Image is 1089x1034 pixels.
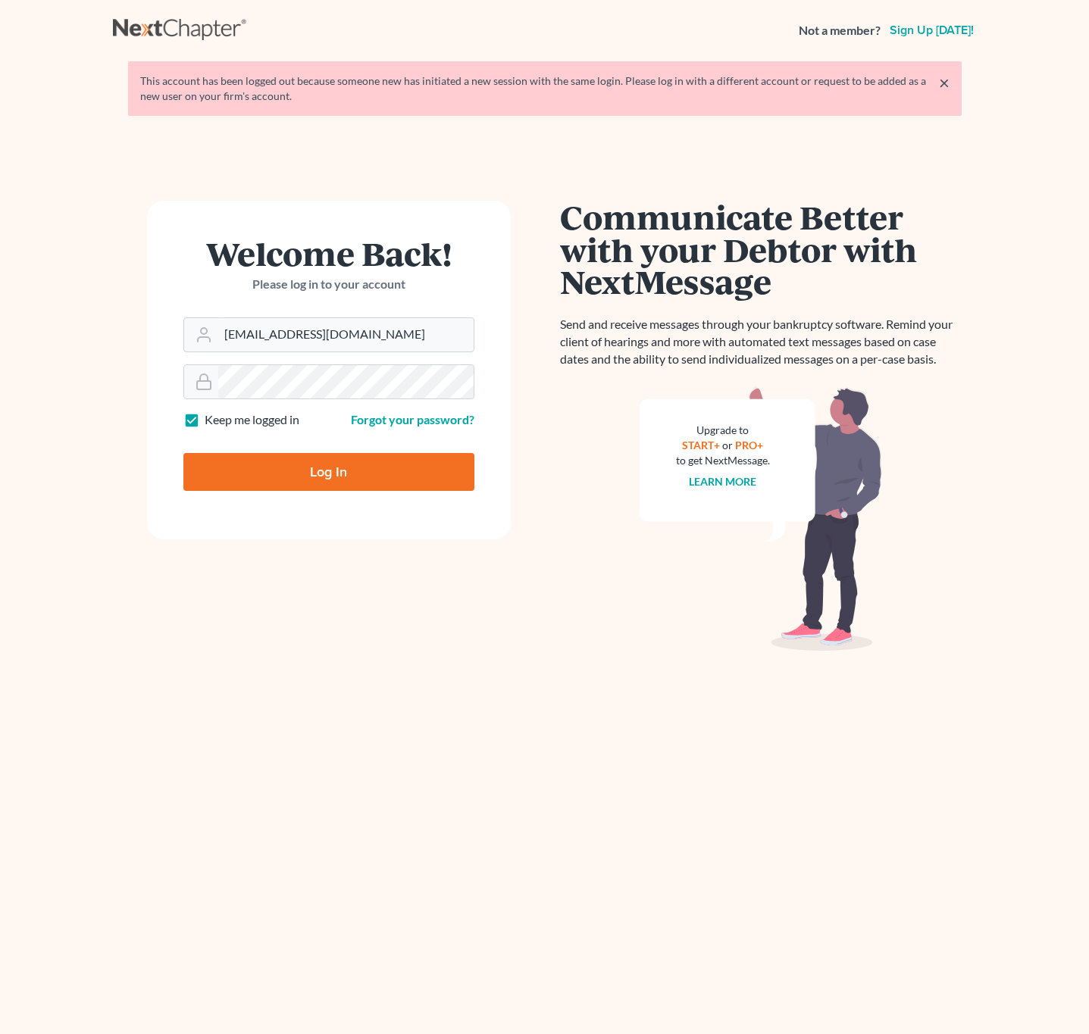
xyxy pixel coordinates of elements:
[939,73,950,92] a: ×
[689,475,756,488] a: Learn more
[218,318,474,351] input: Email Address
[676,423,770,438] div: Upgrade to
[351,412,474,426] a: Forgot your password?
[722,439,733,451] span: or
[887,24,977,36] a: Sign up [DATE]!
[735,439,763,451] a: PRO+
[676,453,770,468] div: to get NextMessage.
[183,237,474,270] h1: Welcome Back!
[183,276,474,293] p: Please log in to your account
[140,73,950,104] div: This account has been logged out because someone new has initiated a new session with the same lo...
[799,22,881,39] strong: Not a member?
[205,411,299,429] label: Keep me logged in
[183,453,474,491] input: Log In
[682,439,720,451] a: START+
[560,201,962,298] h1: Communicate Better with your Debtor with NextMessage
[640,386,882,651] img: nextmessage_bg-59042aed3d76b12b5cd301f8e5b87938c9018125f34e5fa2b7a6b67550977c72.svg
[560,316,962,368] p: Send and receive messages through your bankruptcy software. Remind your client of hearings and mo...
